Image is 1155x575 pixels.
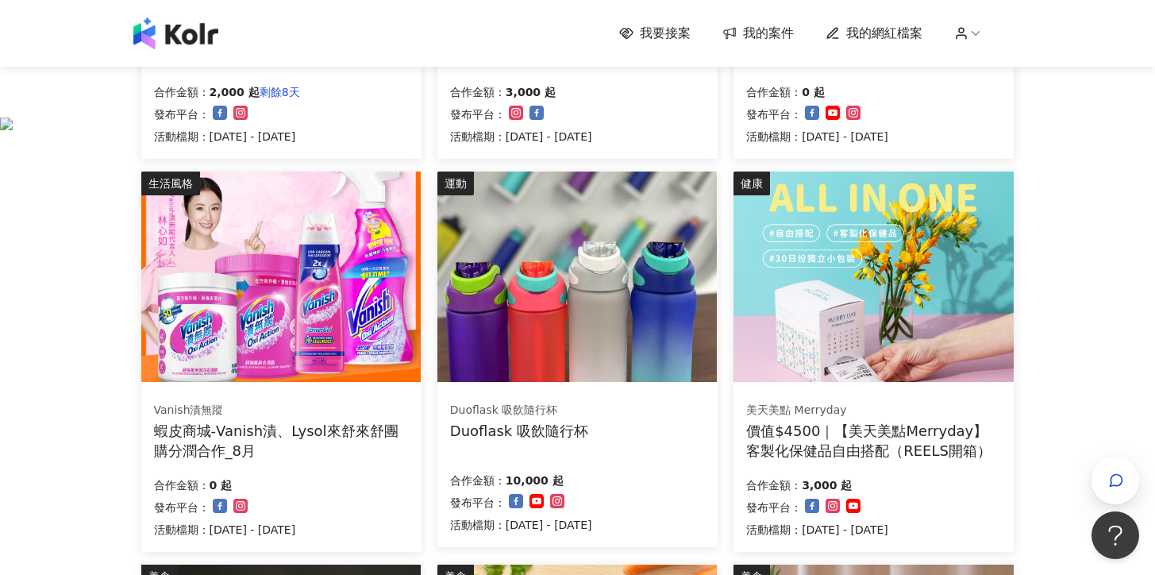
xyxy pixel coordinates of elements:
[450,515,592,534] p: 活動檔期：[DATE] - [DATE]
[746,498,802,517] p: 發布平台：
[133,17,218,49] img: logo
[506,83,556,102] p: 3,000 起
[733,172,1013,382] img: 客製化保健食品
[450,493,506,512] p: 發布平台：
[746,105,802,124] p: 發布平台：
[746,127,888,146] p: 活動檔期：[DATE] - [DATE]
[506,471,564,490] p: 10,000 起
[450,403,588,419] div: Duoflask 吸飲隨行杯
[210,83,260,102] p: 2,000 起
[154,421,409,461] div: 蝦皮商城-Vanish漬、Lysol來舒來舒團購分潤合作_8月
[260,83,300,102] p: 剩餘8天
[619,25,691,42] a: 我要接案
[437,172,474,195] div: 運動
[746,520,888,539] p: 活動檔期：[DATE] - [DATE]
[826,25,922,42] a: 我的網紅檔案
[437,172,717,382] img: Duoflask 吸飲隨行杯
[802,476,852,495] p: 3,000 起
[450,83,506,102] p: 合作金額：
[154,498,210,517] p: 發布平台：
[154,105,210,124] p: 發布平台：
[154,403,408,419] div: Vanish漬無蹤
[746,403,1000,419] div: 美天美點 Merryday
[141,172,421,382] img: 漬無蹤、來舒全系列商品
[450,105,506,124] p: 發布平台：
[746,476,802,495] p: 合作金額：
[450,127,592,146] p: 活動檔期：[DATE] - [DATE]
[154,520,296,539] p: 活動檔期：[DATE] - [DATE]
[210,476,233,495] p: 0 起
[746,83,802,102] p: 合作金額：
[141,172,200,195] div: 生活風格
[450,471,506,490] p: 合作金額：
[154,476,210,495] p: 合作金額：
[154,83,210,102] p: 合作金額：
[722,25,794,42] a: 我的案件
[450,421,588,441] div: Duoflask 吸飲隨行杯
[154,127,300,146] p: 活動檔期：[DATE] - [DATE]
[802,83,825,102] p: 0 起
[743,25,794,42] span: 我的案件
[733,172,770,195] div: 健康
[1091,511,1139,559] iframe: Help Scout Beacon - Open
[746,421,1001,461] div: 價值$4500｜【美天美點Merryday】客製化保健品自由搭配（REELS開箱）
[846,25,922,42] span: 我的網紅檔案
[640,25,691,42] span: 我要接案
